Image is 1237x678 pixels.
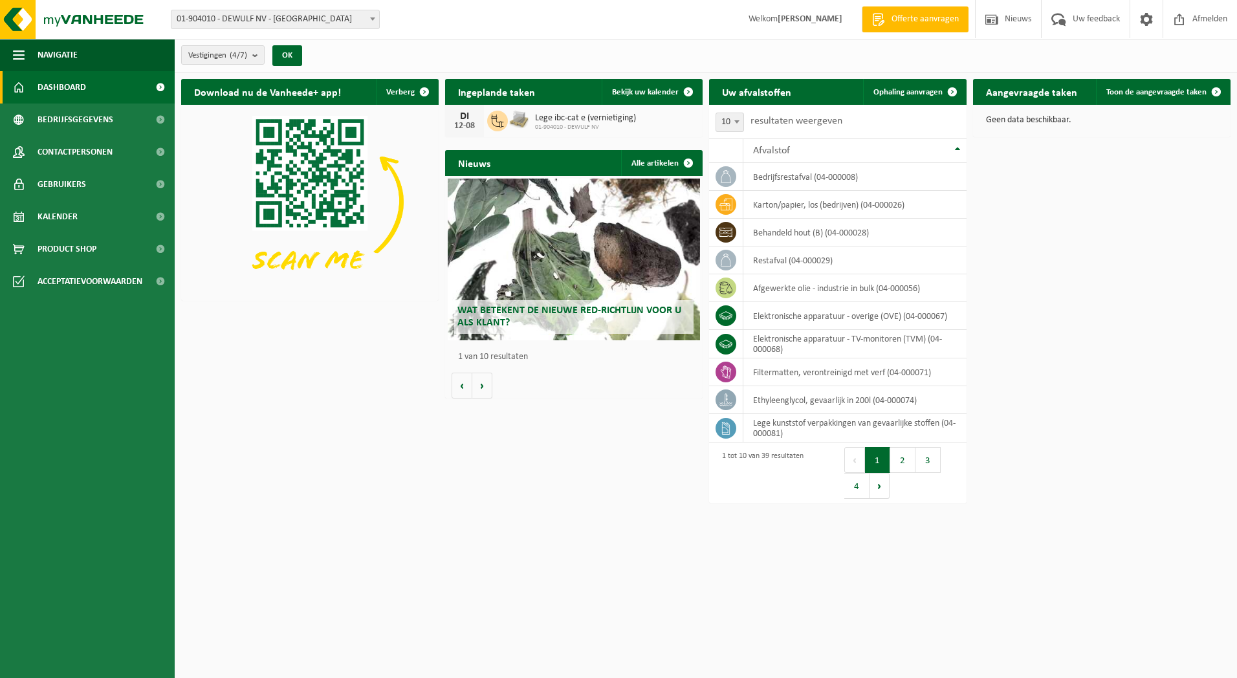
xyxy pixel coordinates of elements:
[709,79,804,104] h2: Uw afvalstoffen
[743,358,967,386] td: filtermatten, verontreinigd met verf (04-000071)
[38,136,113,168] span: Contactpersonen
[171,10,379,28] span: 01-904010 - DEWULF NV - ROESELARE
[870,473,890,499] button: Next
[778,14,842,24] strong: [PERSON_NAME]
[844,447,865,473] button: Previous
[973,79,1090,104] h2: Aangevraagde taken
[386,88,415,96] span: Verberg
[38,233,96,265] span: Product Shop
[844,473,870,499] button: 4
[458,353,696,362] p: 1 van 10 resultaten
[753,146,790,156] span: Afvalstof
[38,201,78,233] span: Kalender
[863,79,965,105] a: Ophaling aanvragen
[1096,79,1229,105] a: Toon de aangevraagde taken
[743,219,967,246] td: behandeld hout (B) (04-000028)
[535,113,636,124] span: Lege ibc-cat e (vernietiging)
[445,150,503,175] h2: Nieuws
[448,179,700,340] a: Wat betekent de nieuwe RED-richtlijn voor u als klant?
[452,122,477,131] div: 12-08
[188,46,247,65] span: Vestigingen
[508,109,530,131] img: LP-PA-00000-WDN-11
[272,45,302,66] button: OK
[743,163,967,191] td: bedrijfsrestafval (04-000008)
[743,330,967,358] td: elektronische apparatuur - TV-monitoren (TVM) (04-000068)
[621,150,701,176] a: Alle artikelen
[181,79,354,104] h2: Download nu de Vanheede+ app!
[38,39,78,71] span: Navigatie
[743,191,967,219] td: karton/papier, los (bedrijven) (04-000026)
[890,447,915,473] button: 2
[743,414,967,443] td: lege kunststof verpakkingen van gevaarlijke stoffen (04-000081)
[986,116,1218,125] p: Geen data beschikbaar.
[376,79,437,105] button: Verberg
[472,373,492,399] button: Volgende
[445,79,548,104] h2: Ingeplande taken
[452,373,472,399] button: Vorige
[452,111,477,122] div: DI
[612,88,679,96] span: Bekijk uw kalender
[535,124,636,131] span: 01-904010 - DEWULF NV
[38,168,86,201] span: Gebruikers
[743,386,967,414] td: ethyleenglycol, gevaarlijk in 200l (04-000074)
[1106,88,1207,96] span: Toon de aangevraagde taken
[171,10,380,29] span: 01-904010 - DEWULF NV - ROESELARE
[38,71,86,104] span: Dashboard
[181,45,265,65] button: Vestigingen(4/7)
[865,447,890,473] button: 1
[38,104,113,136] span: Bedrijfsgegevens
[38,265,142,298] span: Acceptatievoorwaarden
[181,105,439,298] img: Download de VHEPlus App
[716,113,744,132] span: 10
[457,305,681,328] span: Wat betekent de nieuwe RED-richtlijn voor u als klant?
[915,447,941,473] button: 3
[230,51,247,60] count: (4/7)
[862,6,969,32] a: Offerte aanvragen
[743,302,967,330] td: elektronische apparatuur - overige (OVE) (04-000067)
[602,79,701,105] a: Bekijk uw kalender
[750,116,842,126] label: resultaten weergeven
[888,13,962,26] span: Offerte aanvragen
[743,274,967,302] td: afgewerkte olie - industrie in bulk (04-000056)
[716,113,743,131] span: 10
[716,446,804,500] div: 1 tot 10 van 39 resultaten
[873,88,943,96] span: Ophaling aanvragen
[743,246,967,274] td: restafval (04-000029)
